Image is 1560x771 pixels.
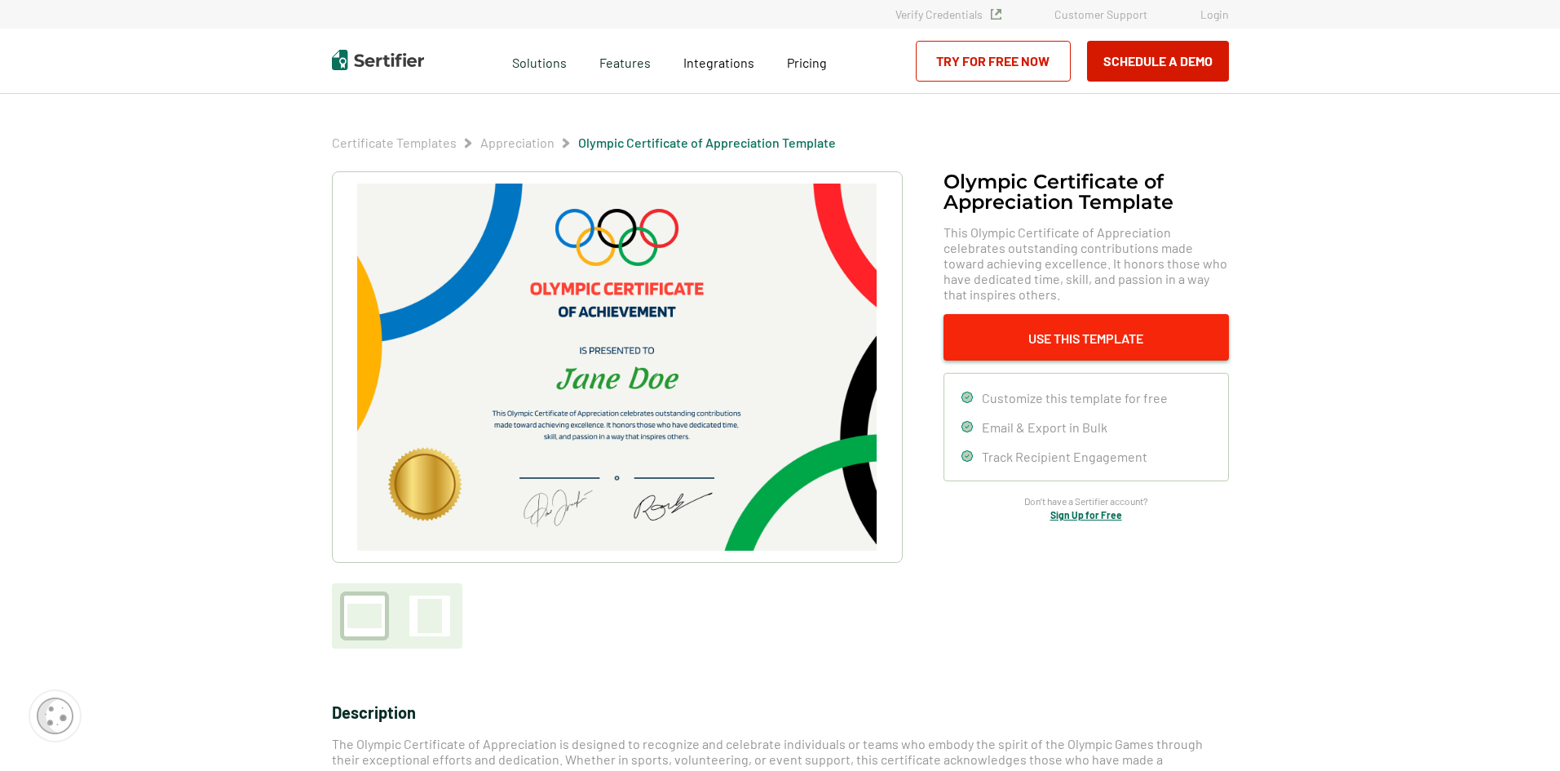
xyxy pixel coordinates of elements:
h1: Olympic Certificate of Appreciation​ Template [944,171,1229,212]
span: Features [599,51,651,71]
img: Sertifier | Digital Credentialing Platform [332,50,424,70]
span: This Olympic Certificate of Appreciation celebrates outstanding contributions made toward achievi... [944,224,1229,302]
a: Appreciation [480,135,555,150]
a: Login [1200,7,1229,21]
button: Schedule a Demo [1087,41,1229,82]
a: Pricing [787,51,827,71]
span: Description [332,702,416,722]
a: Verify Credentials [895,7,1001,21]
span: Don’t have a Sertifier account? [1024,494,1148,509]
a: Sign Up for Free [1050,509,1122,521]
span: Pricing [787,55,827,70]
a: Customer Support [1054,7,1147,21]
iframe: Chat Widget [1478,693,1560,771]
img: Cookie Popup Icon [37,698,73,734]
div: Breadcrumb [332,135,836,151]
img: Olympic Certificate of Appreciation​ Template [357,184,876,551]
a: Certificate Templates [332,135,457,150]
span: Customize this template for free [982,390,1168,405]
a: Olympic Certificate of Appreciation​ Template [578,135,836,150]
span: Track Recipient Engagement [982,449,1147,464]
span: Appreciation [480,135,555,151]
span: Email & Export in Bulk [982,419,1107,435]
img: Verified [991,9,1001,20]
span: Integrations [683,55,754,70]
span: Certificate Templates [332,135,457,151]
button: Use This Template [944,314,1229,361]
span: Solutions [512,51,567,71]
a: Try for Free Now [916,41,1071,82]
span: Olympic Certificate of Appreciation​ Template [578,135,836,151]
a: Integrations [683,51,754,71]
